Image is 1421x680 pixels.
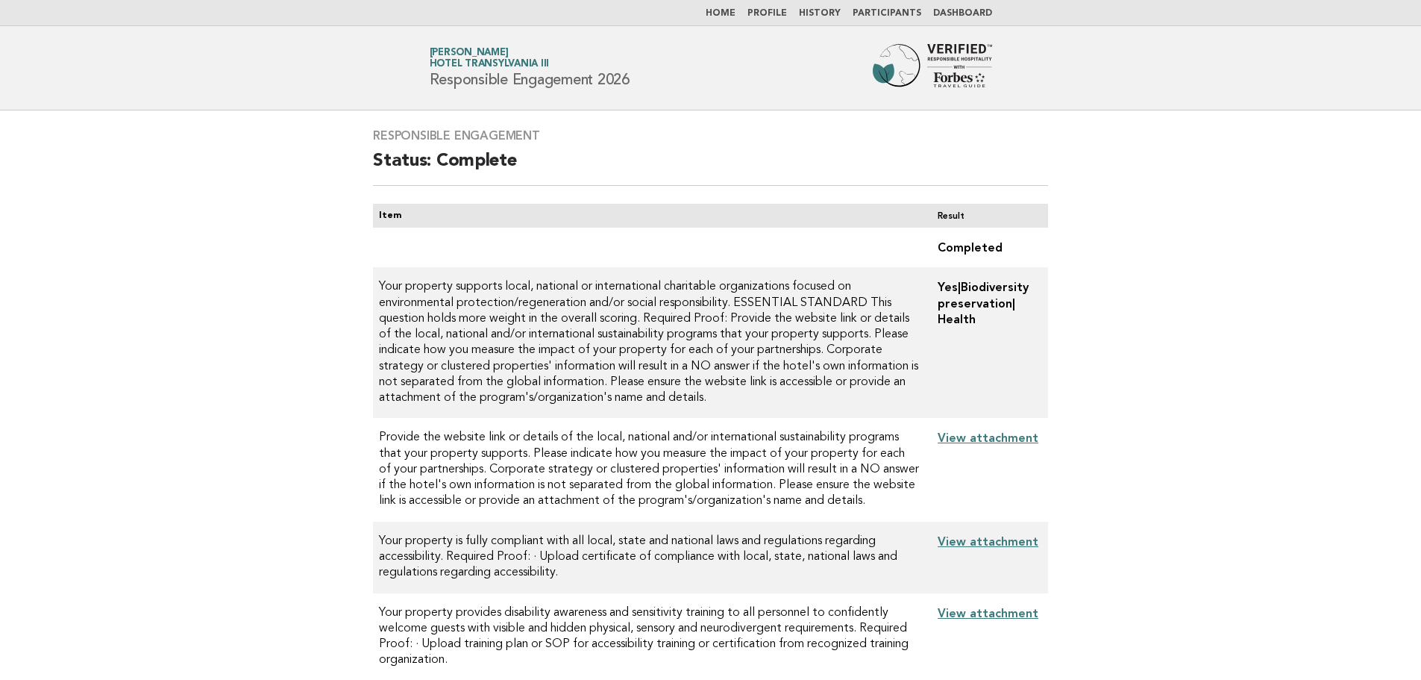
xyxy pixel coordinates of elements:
a: Dashboard [933,9,992,18]
td: Your property supports local, national or international charitable organizations focused on envir... [373,267,926,418]
a: View attachment [938,431,1038,445]
a: Home [706,9,735,18]
span: Hotel Transylvania III [430,60,550,69]
a: History [799,9,841,18]
th: Item [373,204,926,228]
td: Yes|Biodiversity preservation| Health [926,267,1048,418]
h1: Responsible Engagement 2026 [430,49,630,87]
td: Your property is fully compliant with all local, state and national laws and regulations regardin... [373,522,926,593]
a: View attachment [938,534,1038,549]
a: Participants [853,9,921,18]
img: Forbes Travel Guide [873,44,992,92]
td: Provide the website link or details of the local, national and/or international sustainability pr... [373,418,926,521]
th: Result [926,204,1048,228]
h3: Responsible Engagement [373,128,1048,143]
td: Completed [926,228,1048,267]
a: View attachment [938,606,1038,620]
h2: Status: Complete [373,149,1048,186]
a: Profile [747,9,787,18]
a: [PERSON_NAME]Hotel Transylvania III [430,48,550,69]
